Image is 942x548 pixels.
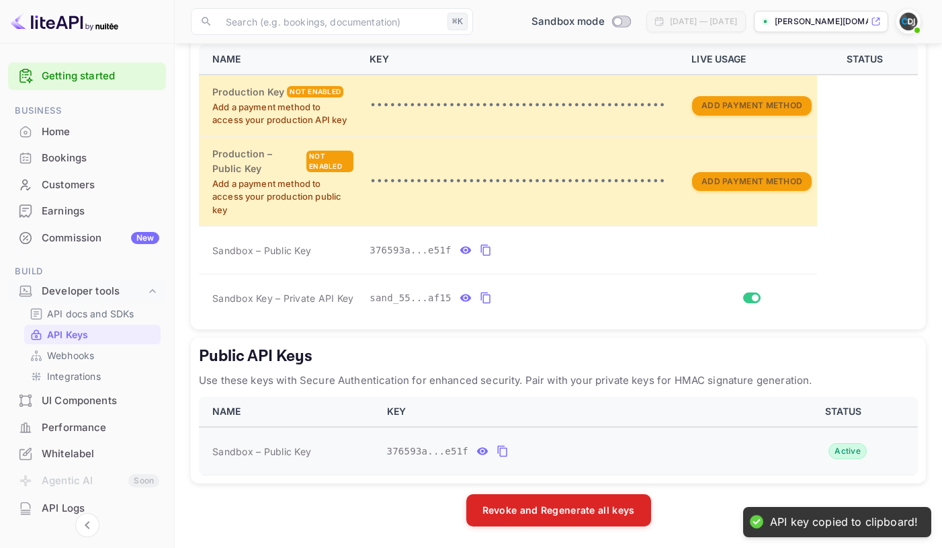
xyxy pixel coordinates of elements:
div: Whitelabel [8,441,166,467]
div: Performance [42,420,159,436]
div: Performance [8,415,166,441]
div: Customers [42,178,159,193]
table: public api keys table [199,397,918,475]
p: [PERSON_NAME][DOMAIN_NAME] [775,15,868,28]
th: NAME [199,397,379,427]
span: Sandbox – Public Key [212,444,311,459]
div: Commission [42,231,159,246]
p: Integrations [47,369,101,383]
a: Getting started [42,69,159,84]
button: Revoke and Regenerate all keys [466,494,651,526]
div: [DATE] — [DATE] [670,15,737,28]
h6: Production – Public Key [212,147,304,176]
h6: Production Key [212,85,284,100]
a: API docs and SDKs [30,307,155,321]
div: Webhooks [24,346,161,365]
div: Earnings [8,198,166,225]
button: Add Payment Method [692,172,812,192]
div: Whitelabel [42,446,159,462]
div: Switch to Production mode [526,14,636,30]
h5: Public API Keys [199,346,918,367]
th: STATUS [774,397,918,427]
div: API Logs [8,496,166,522]
span: Business [8,104,166,118]
a: Home [8,119,166,144]
img: LiteAPI logo [11,11,118,32]
p: ••••••••••••••••••••••••••••••••••••••••••••• [370,173,675,190]
th: NAME [199,44,361,75]
a: Bookings [8,145,166,170]
span: 376593a...e51f [387,444,469,459]
div: Customers [8,172,166,198]
a: Performance [8,415,166,440]
a: Whitelabel [8,441,166,466]
div: ⌘K [447,13,468,30]
div: API Keys [24,325,161,344]
a: Add Payment Method [692,175,812,186]
a: Earnings [8,198,166,223]
button: Collapse navigation [75,513,99,537]
p: API docs and SDKs [47,307,134,321]
p: API Keys [47,327,88,342]
div: Getting started [8,63,166,90]
span: Build [8,264,166,279]
a: CommissionNew [8,225,166,250]
a: Webhooks [30,348,155,362]
p: Webhooks [47,348,94,362]
div: New [131,232,159,244]
span: sand_55...af15 [370,291,452,305]
div: Not enabled [287,86,343,97]
table: private api keys table [199,44,918,321]
p: Use these keys with Secure Authentication for enhanced security. Pair with your private keys for ... [199,373,918,389]
div: Home [42,124,159,140]
p: Add a payment method to access your production API key [212,101,353,127]
div: Developer tools [8,280,166,303]
div: Bookings [8,145,166,171]
span: Sandbox Key – Private API Key [212,292,353,304]
div: CommissionNew [8,225,166,251]
div: Active [828,443,867,459]
a: Add Payment Method [692,99,812,110]
div: API docs and SDKs [24,304,161,323]
span: Sandbox – Public Key [212,243,311,258]
div: API Logs [42,501,159,516]
a: Customers [8,172,166,197]
div: UI Components [42,393,159,409]
input: Search (e.g. bookings, documentation) [218,8,442,35]
p: Add a payment method to access your production public key [212,178,353,217]
div: Developer tools [42,284,146,299]
div: Integrations [24,366,161,386]
span: 376593a...e51f [370,243,452,258]
p: ••••••••••••••••••••••••••••••••••••••••••••• [370,97,675,114]
div: Bookings [42,151,159,166]
button: Add Payment Method [692,96,812,116]
div: API key copied to clipboard! [770,515,918,529]
div: Not enabled [306,151,353,172]
div: UI Components [8,388,166,414]
th: KEY [379,397,775,427]
div: Home [8,119,166,145]
a: Integrations [30,369,155,383]
th: KEY [361,44,683,75]
img: Jerry T [898,11,919,32]
div: Earnings [42,204,159,219]
a: UI Components [8,388,166,413]
a: API Logs [8,496,166,520]
th: STATUS [817,44,918,75]
span: Sandbox mode [531,14,605,30]
a: API Keys [30,327,155,342]
th: LIVE USAGE [683,44,817,75]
